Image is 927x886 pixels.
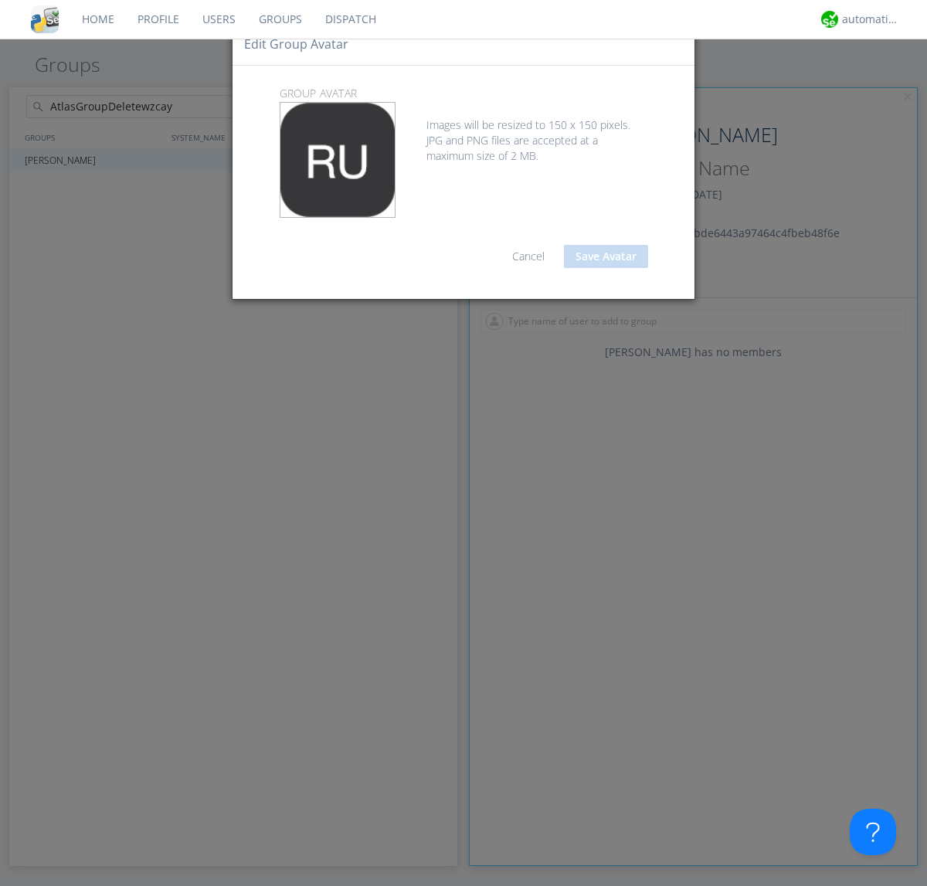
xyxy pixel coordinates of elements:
[512,249,545,263] a: Cancel
[564,245,648,268] button: Save Avatar
[280,103,395,217] img: 373638.png
[268,85,660,102] p: group Avatar
[280,102,648,164] div: Images will be resized to 150 x 150 pixels. JPG and PNG files are accepted at a maximum size of 2...
[244,36,348,53] h4: Edit group Avatar
[842,12,900,27] div: automation+atlas
[821,11,838,28] img: d2d01cd9b4174d08988066c6d424eccd
[31,5,59,33] img: cddb5a64eb264b2086981ab96f4c1ba7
